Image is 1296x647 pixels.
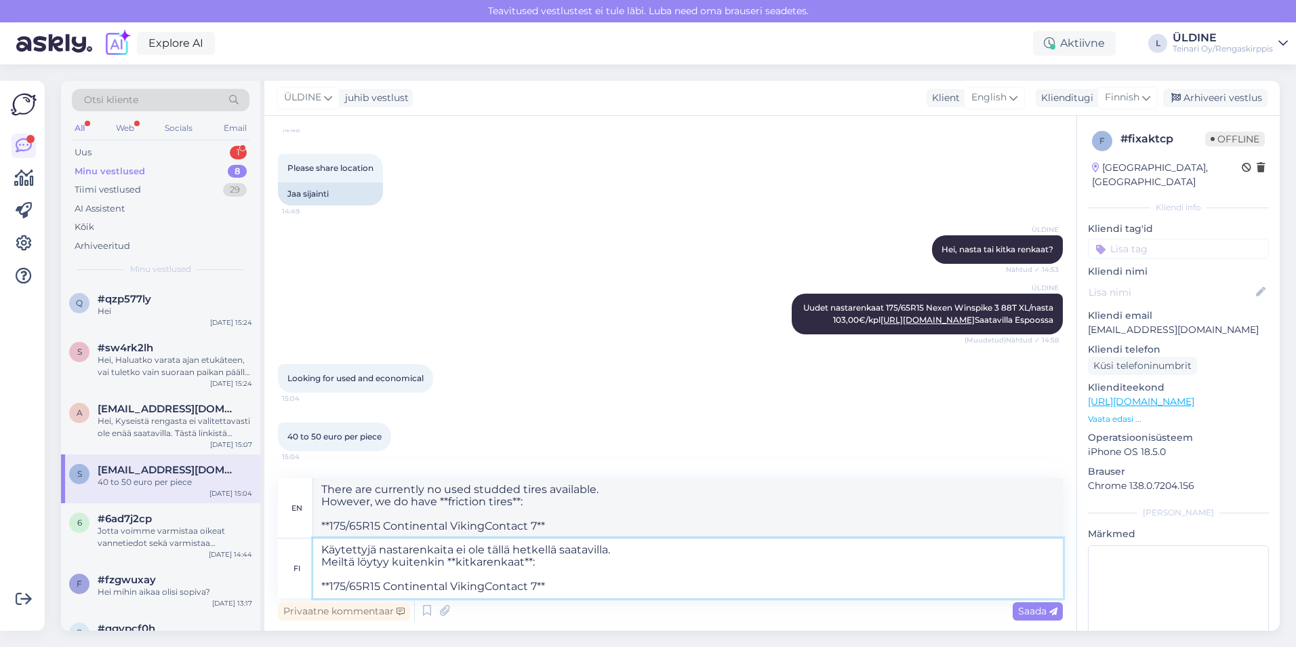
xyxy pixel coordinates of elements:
[212,598,252,608] div: [DATE] 13:17
[98,623,155,635] span: #qgvpcf0h
[1105,90,1139,105] span: Finnish
[284,90,321,105] span: ÜLDINE
[75,220,94,234] div: Kõik
[162,119,195,137] div: Socials
[209,488,252,498] div: [DATE] 15:04
[98,464,239,476] span: shafqat392g4@gmail.com
[76,627,83,638] span: q
[803,302,1057,325] span: Uudet nastarenkaat 175/65R15 Nexen Winspike 3 88T XL/nasta 103,00€/kpl Saatavilla Espoossa
[1088,479,1269,493] p: Chrome 138.0.7204.156
[971,90,1007,105] span: English
[1088,395,1194,408] a: [URL][DOMAIN_NAME]
[291,496,302,519] div: en
[1088,323,1269,337] p: [EMAIL_ADDRESS][DOMAIN_NAME]
[98,586,252,598] div: Hei mihin aikaa olisi sopiva?
[77,579,82,589] span: f
[880,315,975,325] a: [URL][DOMAIN_NAME]
[75,165,145,178] div: Minu vestlused
[1173,33,1288,54] a: ÜLDINETeinari Oy/Rengaskirppis
[98,293,151,305] span: #qzp577ly
[137,32,215,55] a: Explore AI
[1148,34,1167,53] div: L
[1088,445,1269,459] p: iPhone OS 18.5.0
[1088,357,1197,375] div: Küsi telefoninumbrit
[1088,380,1269,395] p: Klienditeekond
[72,119,87,137] div: All
[1205,132,1265,146] span: Offline
[941,244,1053,254] span: Hei, nasta tai kitka renkaat?
[98,476,252,488] div: 40 to 50 euro per piece
[1173,33,1273,43] div: ÜLDINE
[1088,413,1269,425] p: Vaata edasi ...
[103,29,131,58] img: explore-ai
[278,182,383,205] div: Jaa sijainti
[927,91,960,105] div: Klient
[1163,89,1268,107] div: Arhiveeri vestlus
[1088,507,1269,519] div: [PERSON_NAME]
[221,119,249,137] div: Email
[1033,31,1116,56] div: Aktiivne
[1099,136,1105,146] span: f
[313,478,1063,538] textarea: There are currently no used studded tires available. However, we do have **friction tires**: **17...
[75,146,92,159] div: Uus
[287,431,382,442] span: 40 to 50 euro per piece
[98,525,252,549] div: Jotta voimme varmistaa oikeat vannetiedot sekä varmistaa yhteensopivuuden, pyytäisimme vielä auto...
[98,403,239,415] span: anohelin@gmail.com
[1088,264,1269,279] p: Kliendi nimi
[113,119,137,137] div: Web
[75,183,141,197] div: Tiimi vestlused
[76,298,83,308] span: q
[98,342,153,354] span: #sw4rk2lh
[1088,309,1269,323] p: Kliendi email
[313,538,1063,598] textarea: Käytettyjä nastarenkaita ei ole tällä hetkellä saatavilla. Meiltä löytyy kuitenkin **kitkarenkaat...
[77,408,83,418] span: a
[228,165,247,178] div: 8
[278,602,410,621] div: Privaatne kommentaar
[98,305,252,317] div: Hei
[282,125,333,135] span: 14:48
[1008,224,1059,235] span: ÜLDINE
[77,469,82,479] span: s
[98,354,252,378] div: Hei, Haluatko varata ajan etukäteen, vai tuletko vain suoraan paikan päälle jonottamaan?
[75,202,125,216] div: AI Assistent
[210,439,252,450] div: [DATE] 15:07
[1088,431,1269,445] p: Operatsioonisüsteem
[210,378,252,389] div: [DATE] 15:24
[293,557,300,580] div: fi
[287,373,424,383] span: Looking for used and economical
[287,163,373,173] span: Please share location
[1088,342,1269,357] p: Kliendi telefon
[1120,131,1205,147] div: # fixaktcp
[1088,201,1269,214] div: Kliendi info
[1092,161,1242,189] div: [GEOGRAPHIC_DATA], [GEOGRAPHIC_DATA]
[1088,527,1269,541] p: Märkmed
[98,513,152,525] span: #6ad7j2cp
[1173,43,1273,54] div: Teinari Oy/Rengaskirppis
[84,93,138,107] span: Otsi kliente
[77,347,82,357] span: s
[130,263,191,275] span: Minu vestlused
[1036,91,1093,105] div: Klienditugi
[77,517,82,528] span: 6
[1088,239,1269,259] input: Lisa tag
[282,393,333,404] span: 15:04
[340,91,409,105] div: juhib vestlust
[209,549,252,560] div: [DATE] 14:44
[11,92,37,117] img: Askly Logo
[282,452,333,462] span: 15:04
[1018,605,1057,617] span: Saada
[1088,465,1269,479] p: Brauser
[282,206,333,216] span: 14:49
[210,317,252,328] div: [DATE] 15:24
[98,415,252,439] div: Hei, Kyseistä rengasta ei valitettavasti ole enää saatavilla. Tästä linkistä löydät kaikki saatav...
[1008,283,1059,293] span: ÜLDINE
[1088,222,1269,236] p: Kliendi tag'id
[98,574,156,586] span: #fzgwuxay
[1089,285,1253,300] input: Lisa nimi
[75,239,130,253] div: Arhiveeritud
[223,183,247,197] div: 29
[230,146,247,159] div: 1
[965,335,1059,345] span: (Muudetud) Nähtud ✓ 14:58
[1006,264,1059,275] span: Nähtud ✓ 14:53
